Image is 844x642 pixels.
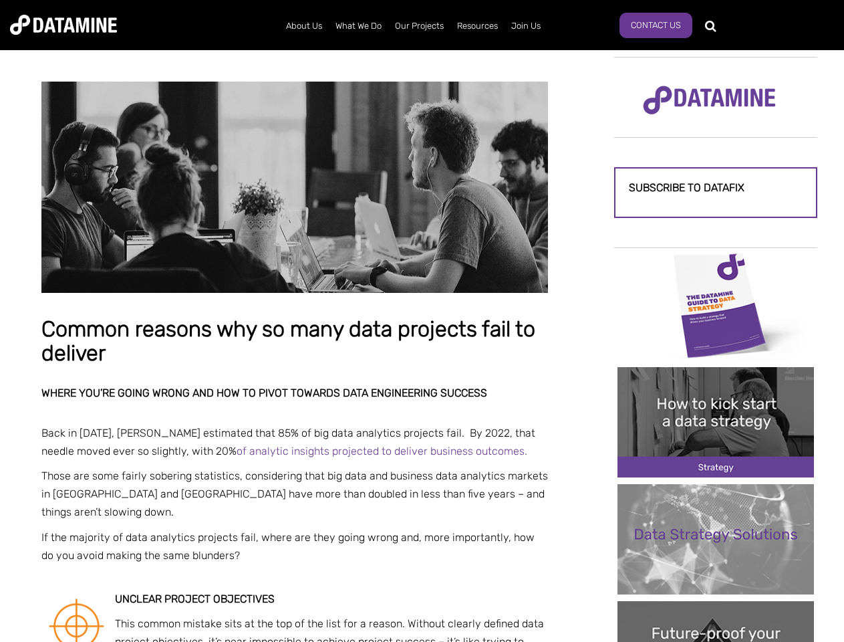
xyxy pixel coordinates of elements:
[41,424,548,460] p: Back in [DATE], [PERSON_NAME] estimated that 85% of big data analytics projects fail. By 2022, th...
[237,445,527,457] a: of analytic insights projected to deliver business outcomes.
[629,182,803,194] h3: Subscribe to datafix
[617,484,814,595] img: 202408 Data Strategy Solutions feature image
[617,249,814,360] img: Data Strategy Cover thumbnail
[634,77,785,124] img: Datamine Logo No Strapline - Purple
[41,467,548,522] p: Those are some fairly sobering statistics, considering that big data and business data analytics ...
[619,13,692,38] a: Contact Us
[10,15,117,35] img: Datamine
[41,82,548,293] img: Common reasons why so many data projects fail to deliver
[41,387,548,399] h2: Where you’re going wrong and how to pivot towards data engineering success
[329,9,388,43] a: What We Do
[617,367,814,477] img: 20241212 How to kick start a data strategy-2
[388,9,450,43] a: Our Projects
[41,528,548,564] p: If the majority of data analytics projects fail, where are they going wrong and, more importantly...
[505,9,547,43] a: Join Us
[279,9,329,43] a: About Us
[450,9,505,43] a: Resources
[41,318,548,365] h1: Common reasons why so many data projects fail to deliver
[115,593,275,605] strong: Unclear project objectives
